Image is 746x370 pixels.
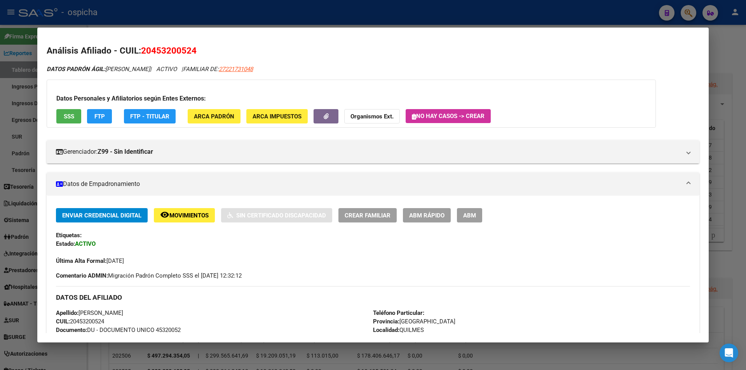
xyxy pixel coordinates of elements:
strong: Provincia: [373,318,399,325]
strong: CUIL: [56,318,70,325]
h3: DATOS DEL AFILIADO [56,293,690,302]
button: ABM Rápido [403,208,451,222]
div: Open Intercom Messenger [720,344,738,362]
span: [DATE] [56,257,124,264]
strong: Etiquetas: [56,232,82,239]
span: ARCA Padrón [194,113,234,120]
span: ABM Rápido [409,212,444,219]
span: 20453200524 [141,45,197,56]
span: FTP - Titular [130,113,169,120]
span: DU - DOCUMENTO UNICO 45320052 [56,327,181,334]
strong: Teléfono Particular: [373,309,424,316]
strong: DATOS PADRÓN ÁGIL: [47,66,105,73]
button: ARCA Impuestos [246,109,308,123]
button: SSS [56,109,81,123]
strong: Estado: [56,240,75,247]
span: [PERSON_NAME] [47,66,150,73]
mat-icon: remove_red_eye [160,210,169,219]
button: ARCA Padrón [188,109,241,123]
span: [PERSON_NAME] [56,309,123,316]
span: [GEOGRAPHIC_DATA] [373,318,455,325]
span: 27221731048 [219,66,253,73]
span: ABM [463,212,476,219]
button: ABM [457,208,482,222]
i: | ACTIVO | [47,66,253,73]
button: Movimientos [154,208,215,222]
mat-panel-title: Datos de Empadronamiento [56,179,681,189]
strong: Documento: [56,327,87,334]
strong: Última Alta Formal: [56,257,106,264]
span: Sin Certificado Discapacidad [236,212,326,219]
h3: Datos Personales y Afiliatorios según Entes Externos: [56,94,646,103]
button: Enviar Credencial Digital [56,208,148,222]
strong: Apellido: [56,309,78,316]
span: No hay casos -> Crear [412,113,485,120]
strong: Z99 - Sin Identificar [98,147,153,156]
span: QUILMES [373,327,424,334]
span: Migración Padrón Completo SSS el [DATE] 12:32:12 [56,271,242,280]
strong: Comentario ADMIN: [56,272,108,279]
button: Organismos Ext. [344,109,400,123]
span: FTP [94,113,105,120]
button: FTP - Titular [124,109,176,123]
h2: Análisis Afiliado - CUIL: [47,44,699,57]
mat-panel-title: Gerenciador: [56,147,681,156]
mat-expansion-panel-header: Datos de Empadronamiento [47,172,699,196]
strong: ACTIVO [75,240,96,247]
strong: Localidad: [373,327,399,334]
button: Sin Certificado Discapacidad [221,208,332,222]
span: Enviar Credencial Digital [62,212,141,219]
mat-expansion-panel-header: Gerenciador:Z99 - Sin Identificar [47,140,699,163]
strong: Organismos Ext. [350,113,394,120]
span: ARCA Impuestos [253,113,302,120]
span: Crear Familiar [345,212,390,219]
span: FAMILIAR DE: [183,66,253,73]
span: Movimientos [169,212,209,219]
span: 20453200524 [56,318,104,325]
button: Crear Familiar [338,208,397,222]
button: FTP [87,109,112,123]
span: SSS [64,113,74,120]
button: No hay casos -> Crear [406,109,491,123]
